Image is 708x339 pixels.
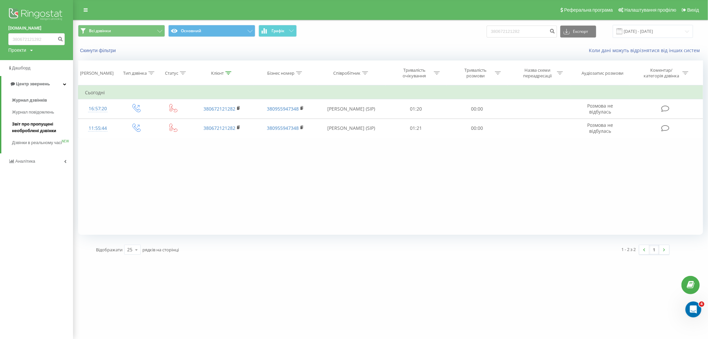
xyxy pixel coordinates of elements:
[123,70,147,76] div: Тип дзвінка
[165,70,178,76] div: Статус
[622,246,636,253] div: 1 - 2 з 2
[8,47,26,53] div: Проекти
[1,76,73,92] a: Центр звернень
[12,121,70,134] span: Звіт про пропущені необроблені дзвінки
[15,159,35,164] span: Аналiтика
[386,99,447,119] td: 01:20
[589,47,703,53] a: Коли дані можуть відрізнятися вiд інших систем
[587,103,613,115] span: Розмова не відбулась
[397,67,432,79] div: Тривалість очікування
[78,47,119,53] button: Скинути фільтри
[127,246,132,253] div: 25
[12,97,47,104] span: Журнал дзвінків
[685,301,701,317] iframe: Intercom live chat
[333,70,360,76] div: Співробітник
[649,245,659,254] a: 1
[267,106,299,112] a: 380955947348
[458,67,493,79] div: Тривалість розмови
[642,67,681,79] div: Коментар/категорія дзвінка
[259,25,297,37] button: Графік
[168,25,255,37] button: Основний
[624,7,676,13] span: Налаштування профілю
[12,109,54,116] span: Журнал повідомлень
[699,301,704,307] span: 4
[582,70,623,76] div: Аудіозапис розмови
[272,29,284,33] span: Графік
[142,247,179,253] span: рядків на сторінці
[587,122,613,134] span: Розмова не відбулась
[560,26,596,38] button: Експорт
[89,28,111,34] span: Всі дзвінки
[203,106,235,112] a: 380672121282
[12,139,62,146] span: Дзвінки в реальному часі
[78,86,703,99] td: Сьогодні
[85,102,111,115] div: 16:57:20
[8,25,65,32] a: [DOMAIN_NAME]
[386,119,447,138] td: 01:21
[85,122,111,135] div: 11:55:44
[16,81,50,86] span: Центр звернень
[12,137,73,149] a: Дзвінки в реальному часіNEW
[317,99,386,119] td: [PERSON_NAME] (SIP)
[211,70,224,76] div: Клієнт
[96,247,122,253] span: Відображати
[8,33,65,45] input: Пошук за номером
[80,70,114,76] div: [PERSON_NAME]
[78,25,165,37] button: Всі дзвінки
[12,106,73,118] a: Журнал повідомлень
[520,67,555,79] div: Назва схеми переадресації
[687,7,699,13] span: Вихід
[12,118,73,137] a: Звіт про пропущені необроблені дзвінки
[267,125,299,131] a: 380955947348
[8,7,65,23] img: Ringostat logo
[446,99,508,119] td: 00:00
[564,7,613,13] span: Реферальна програма
[12,94,73,106] a: Журнал дзвінків
[446,119,508,138] td: 00:00
[267,70,294,76] div: Бізнес номер
[12,65,31,70] span: Дашборд
[317,119,386,138] td: [PERSON_NAME] (SIP)
[487,26,557,38] input: Пошук за номером
[203,125,235,131] a: 380672121282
